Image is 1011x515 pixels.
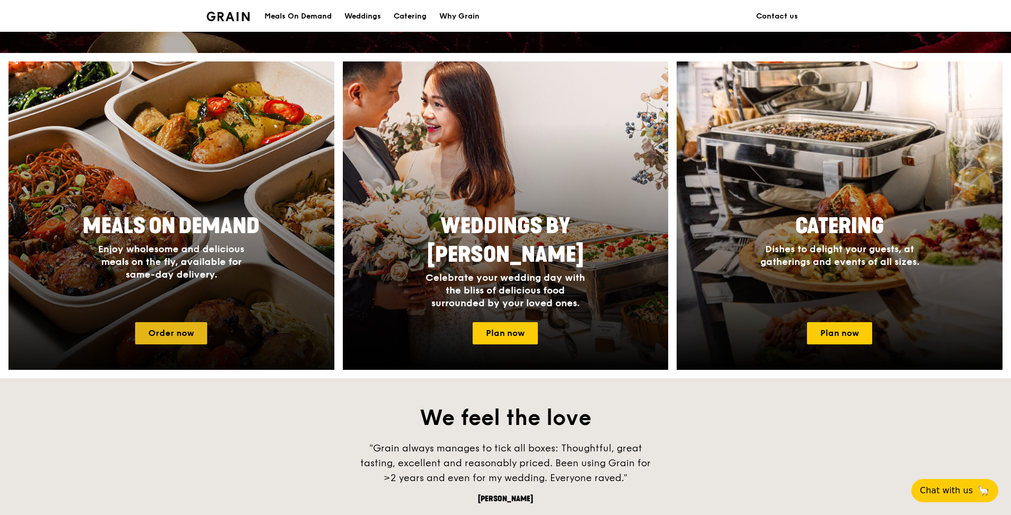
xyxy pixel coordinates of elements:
img: catering-card.e1cfaf3e.jpg [677,61,1003,370]
a: Why Grain [433,1,486,32]
a: Weddings by [PERSON_NAME]Celebrate your wedding day with the bliss of delicious food surrounded b... [343,61,669,370]
a: Order now [135,322,207,344]
span: Weddings by [PERSON_NAME] [427,214,584,268]
a: Plan now [473,322,538,344]
div: Catering [394,1,427,32]
span: Enjoy wholesome and delicious meals on the fly, available for same-day delivery. [98,243,244,280]
button: Chat with us🦙 [911,479,998,502]
img: weddings-card.4f3003b8.jpg [343,61,669,370]
span: Dishes to delight your guests, at gatherings and events of all sizes. [760,243,919,268]
span: Chat with us [920,484,973,497]
a: Catering [387,1,433,32]
img: Grain [207,12,250,21]
div: [PERSON_NAME] [347,494,664,504]
a: Meals On DemandEnjoy wholesome and delicious meals on the fly, available for same-day delivery.Or... [8,61,334,370]
a: Plan now [807,322,872,344]
a: CateringDishes to delight your guests, at gatherings and events of all sizes.Plan now [677,61,1003,370]
span: Meals On Demand [83,214,260,239]
a: Contact us [750,1,804,32]
a: Weddings [338,1,387,32]
div: Why Grain [439,1,480,32]
div: Weddings [344,1,381,32]
span: Celebrate your wedding day with the bliss of delicious food surrounded by your loved ones. [425,272,585,309]
span: 🦙 [977,484,990,497]
div: "Grain always manages to tick all boxes: Thoughtful, great tasting, excellent and reasonably pric... [347,441,664,485]
div: Meals On Demand [264,1,332,32]
span: Catering [795,214,884,239]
